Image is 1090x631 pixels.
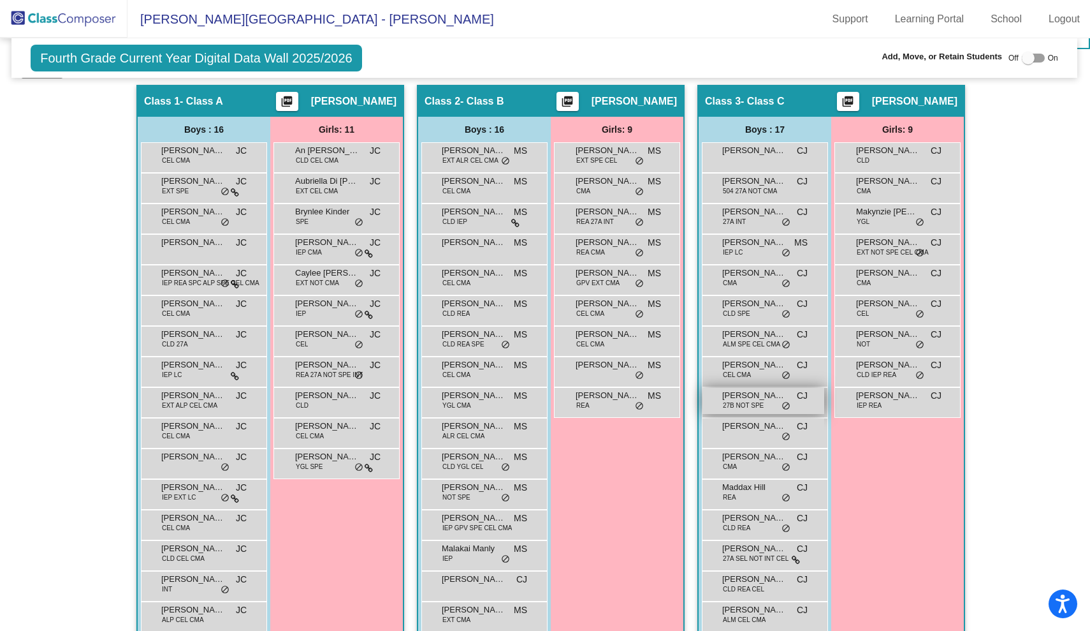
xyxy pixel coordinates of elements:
span: CJ [797,604,808,617]
span: [PERSON_NAME] [442,359,505,371]
span: CLD REA SPE [442,339,484,349]
span: MS [514,175,527,188]
span: MS [648,297,661,311]
span: CEL [857,309,869,318]
span: ALM CEL CMA [723,615,766,625]
span: do_not_disturb_alt [915,218,924,228]
span: do_not_disturb_alt [915,340,924,350]
span: CLD SPE [723,309,750,318]
span: CLD 27A [162,339,188,349]
span: Class 3 [705,95,741,108]
span: [PERSON_NAME] [PERSON_NAME] [161,205,225,218]
span: [PERSON_NAME] [295,359,359,371]
mat-icon: picture_as_pdf [279,95,294,113]
span: INT [162,584,172,594]
span: [PERSON_NAME] [161,144,225,157]
span: Makynzie [PERSON_NAME] [856,205,920,218]
span: [PERSON_NAME] [576,175,639,188]
span: CJ [797,328,808,341]
span: do_not_disturb_alt [781,493,790,503]
span: [PERSON_NAME] [295,236,359,249]
span: CJ [797,512,808,525]
span: [PERSON_NAME] [856,389,920,402]
span: YGL CMA [442,401,471,410]
span: [PERSON_NAME] [856,328,920,341]
span: do_not_disturb_alt [221,187,229,197]
span: MS [648,236,661,249]
span: [PERSON_NAME] [722,359,786,371]
span: MS [514,297,527,311]
div: Girls: 9 [551,117,683,142]
span: JC [236,512,247,525]
span: MS [514,542,527,556]
span: [PERSON_NAME] [161,604,225,616]
span: [PERSON_NAME] [442,236,505,249]
span: JC [236,175,247,188]
span: CJ [797,144,808,158]
span: IEP LC [162,370,182,380]
span: CEL CMA [162,523,190,533]
span: CEL CMA [442,278,470,288]
span: CLD [296,401,309,410]
span: [PERSON_NAME] [161,542,225,555]
span: JC [236,389,247,403]
span: do_not_disturb_alt [221,279,229,289]
span: ALM SPE CEL CMA [723,339,780,349]
span: do_not_disturb_alt [221,585,229,595]
span: [PERSON_NAME] [442,144,505,157]
span: MS [514,267,527,280]
span: [PERSON_NAME] [295,328,359,341]
span: [PERSON_NAME] [295,420,359,433]
span: ALP CEL CMA [162,615,204,625]
span: [PERSON_NAME] [161,297,225,310]
span: MS [514,236,527,249]
span: Malakai Manly [442,542,505,555]
span: JC [236,359,247,372]
span: - Class B [460,95,504,108]
span: [PERSON_NAME] [722,573,786,586]
span: do_not_disturb_alt [635,309,644,320]
span: 27B NOT SPE [723,401,764,410]
span: CLD CEL CMA [296,156,338,165]
span: IEP LC [723,248,743,257]
span: [PERSON_NAME] [295,389,359,402]
span: [PERSON_NAME] [161,573,225,586]
span: [PERSON_NAME] [856,297,920,310]
span: do_not_disturb_alt [915,371,924,381]
span: IEP [296,309,306,318]
span: Brynlee Kinder [295,205,359,218]
span: CJ [797,267,808,280]
span: do_not_disturb_alt [635,218,644,228]
span: do_not_disturb_alt [635,187,644,197]
span: MS [514,389,527,403]
span: do_not_disturb_alt [915,309,924,320]
span: [PERSON_NAME] [856,267,920,279]
span: [PERSON_NAME] [161,450,225,463]
span: [PERSON_NAME] [161,359,225,371]
span: IEP GPV SPE CEL CMA [442,523,512,533]
span: [PERSON_NAME] [722,389,786,402]
span: CJ [797,175,808,188]
span: - Class C [741,95,784,108]
div: Girls: 11 [270,117,403,142]
span: CMA [576,186,590,196]
span: JC [370,175,381,188]
span: SPE [296,217,309,226]
span: CJ [797,450,808,464]
span: CEL CMA [442,370,470,380]
span: 27A SEL NOT INT CEL [723,554,788,563]
span: [PERSON_NAME] [161,481,225,494]
span: do_not_disturb_alt [915,248,924,258]
span: CJ [931,205,941,219]
span: CJ [797,297,808,311]
span: JC [236,542,247,556]
span: do_not_disturb_alt [781,218,790,228]
span: [PERSON_NAME] [442,420,505,433]
span: do_not_disturb_alt [781,248,790,258]
span: [PERSON_NAME] [576,359,639,371]
span: [PERSON_NAME] [856,359,920,371]
span: CLD IEP [442,217,467,226]
span: [PERSON_NAME] [311,95,396,108]
span: EXT CMA [442,615,470,625]
span: [PERSON_NAME] [442,328,505,341]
